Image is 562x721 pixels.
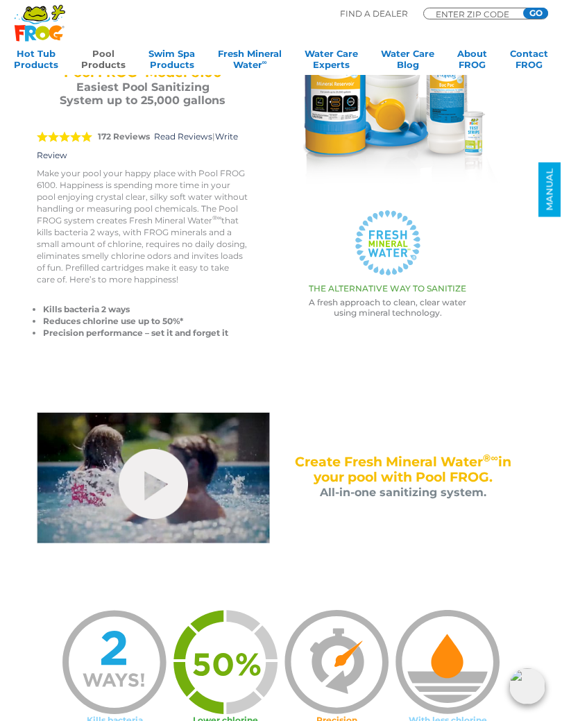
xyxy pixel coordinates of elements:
[395,610,500,714] img: icon-less-chlorine-orange
[434,10,518,17] input: Zip Code Form
[81,48,126,76] a: PoolProducts
[148,48,195,76] a: Swim SpaProducts
[218,48,282,76] a: Fresh MineralWater∞
[271,297,504,318] p: A fresh approach to clean, clear water using mineral technology.
[54,80,231,107] h3: Easiest Pool Sanitizing System up to 25,000 gallons
[37,131,238,160] a: Write Review
[14,48,58,76] a: Hot TubProducts
[305,48,358,76] a: Water CareExperts
[37,113,248,167] div: |
[340,8,408,20] p: Find A Dealer
[320,486,486,499] span: All-in-one sanitizing system.
[212,214,221,221] sup: ®∞
[457,48,487,76] a: AboutFROG
[295,454,511,485] span: Create Fresh Mineral Water in your pool with Pool FROG.
[43,327,248,339] li: Precision performance – set it and forget it
[271,284,504,294] h3: THE ALTERNATIVE WAY TO SANITIZE
[381,48,434,76] a: Water CareBlog
[98,131,150,142] strong: 172 Reviews
[262,58,267,66] sup: ∞
[509,668,545,704] img: openIcon
[523,8,548,19] input: GO
[37,167,248,285] p: Make your pool your happy place with Pool FROG 6100. Happiness is spending more time in your pool...
[62,610,167,714] img: icon-2-ways-blue
[284,610,389,714] img: icon-precision-orange
[37,131,92,142] span: 5
[510,48,548,76] a: ContactFROG
[43,315,248,327] li: Reduces chlorine use up to 50%*
[538,162,561,217] a: MANUAL
[37,412,270,543] img: flippin-frog-video-still
[173,610,278,714] img: icon-50percent-green
[483,452,497,464] sup: ®∞
[154,131,212,142] a: Read Reviews
[43,303,248,315] li: Kills bacteria 2 ways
